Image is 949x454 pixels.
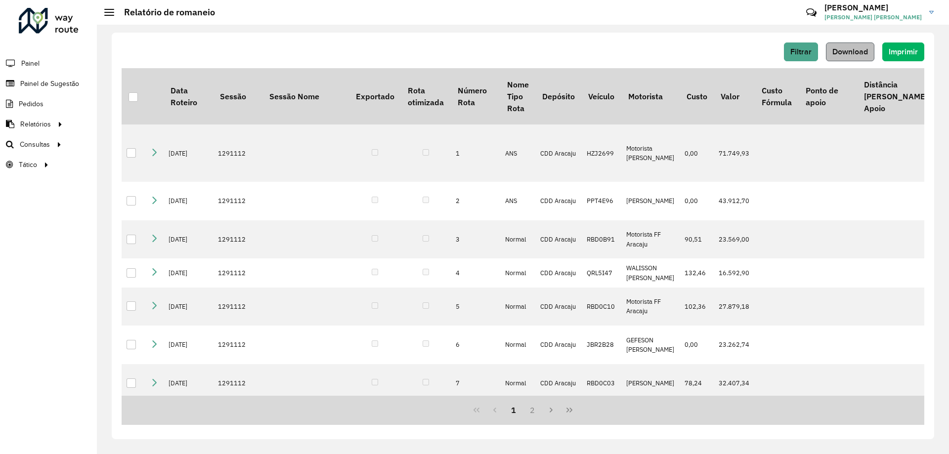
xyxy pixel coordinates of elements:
[451,124,500,182] td: 1
[714,68,755,124] th: Valor
[680,364,714,403] td: 78,24
[714,364,755,403] td: 32.407,34
[680,124,714,182] td: 0,00
[824,13,922,22] span: [PERSON_NAME] [PERSON_NAME]
[262,68,349,124] th: Sessão Nome
[582,182,621,220] td: PPT4E96
[164,220,213,259] td: [DATE]
[857,68,934,124] th: Distância [PERSON_NAME] Apoio
[451,326,500,364] td: 6
[213,258,262,287] td: 1291112
[882,42,924,61] button: Imprimir
[714,124,755,182] td: 71.749,93
[621,258,680,287] td: WALISSON [PERSON_NAME]
[714,326,755,364] td: 23.262,74
[500,124,535,182] td: ANS
[523,401,542,419] button: 2
[714,288,755,326] td: 27.879,18
[164,124,213,182] td: [DATE]
[535,68,581,124] th: Depósito
[582,220,621,259] td: RBD0B91
[582,258,621,287] td: QRL5I47
[535,124,581,182] td: CDD Aracaju
[20,139,50,150] span: Consultas
[19,99,43,109] span: Pedidos
[535,258,581,287] td: CDD Aracaju
[451,182,500,220] td: 2
[542,401,561,419] button: Next Page
[21,58,40,69] span: Painel
[832,47,868,56] span: Download
[349,68,401,124] th: Exportado
[164,288,213,326] td: [DATE]
[680,220,714,259] td: 90,51
[582,326,621,364] td: JBR2B28
[680,326,714,364] td: 0,00
[680,258,714,287] td: 132,46
[20,79,79,89] span: Painel de Sugestão
[582,364,621,403] td: RBD0C03
[582,288,621,326] td: RBD0C10
[20,119,51,129] span: Relatórios
[560,401,579,419] button: Last Page
[621,182,680,220] td: [PERSON_NAME]
[213,220,262,259] td: 1291112
[213,124,262,182] td: 1291112
[164,182,213,220] td: [DATE]
[500,220,535,259] td: Normal
[451,258,500,287] td: 4
[401,68,450,124] th: Rota otimizada
[714,182,755,220] td: 43.912,70
[621,364,680,403] td: [PERSON_NAME]
[621,68,680,124] th: Motorista
[500,364,535,403] td: Normal
[114,7,215,18] h2: Relatório de romaneio
[535,364,581,403] td: CDD Aracaju
[714,220,755,259] td: 23.569,00
[621,288,680,326] td: Motorista FF Aracaju
[621,220,680,259] td: Motorista FF Aracaju
[714,258,755,287] td: 16.592,90
[790,47,812,56] span: Filtrar
[535,326,581,364] td: CDD Aracaju
[213,182,262,220] td: 1291112
[680,182,714,220] td: 0,00
[504,401,523,419] button: 1
[164,364,213,403] td: [DATE]
[826,42,874,61] button: Download
[621,326,680,364] td: GEFESON [PERSON_NAME]
[213,288,262,326] td: 1291112
[582,68,621,124] th: Veículo
[451,68,500,124] th: Número Rota
[213,364,262,403] td: 1291112
[801,2,822,23] a: Contato Rápido
[535,182,581,220] td: CDD Aracaju
[500,326,535,364] td: Normal
[621,124,680,182] td: Motorista [PERSON_NAME]
[535,220,581,259] td: CDD Aracaju
[19,160,37,170] span: Tático
[213,68,262,124] th: Sessão
[451,288,500,326] td: 5
[799,68,857,124] th: Ponto de apoio
[535,288,581,326] td: CDD Aracaju
[500,258,535,287] td: Normal
[164,68,213,124] th: Data Roteiro
[680,68,714,124] th: Custo
[824,3,922,12] h3: [PERSON_NAME]
[164,258,213,287] td: [DATE]
[164,326,213,364] td: [DATE]
[500,288,535,326] td: Normal
[451,220,500,259] td: 3
[500,68,535,124] th: Nome Tipo Rota
[500,182,535,220] td: ANS
[889,47,918,56] span: Imprimir
[755,68,798,124] th: Custo Fórmula
[582,124,621,182] td: HZJ2699
[680,288,714,326] td: 102,36
[451,364,500,403] td: 7
[784,42,818,61] button: Filtrar
[213,326,262,364] td: 1291112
